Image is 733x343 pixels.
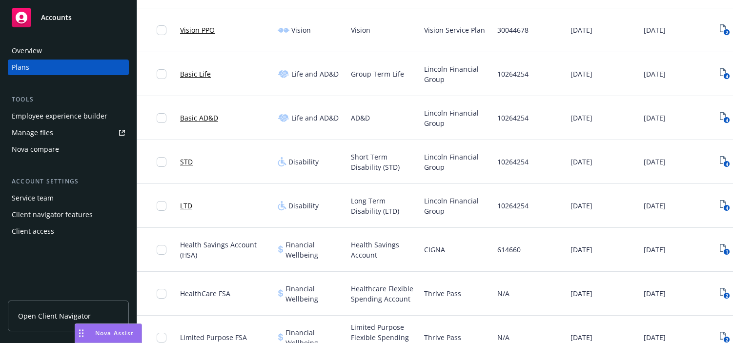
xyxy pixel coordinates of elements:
span: Life and AD&D [291,69,339,79]
span: Lincoln Financial Group [424,108,489,128]
div: Client access [12,223,54,239]
span: Group Term Life [351,69,404,79]
a: LTD [180,201,192,211]
span: [DATE] [644,201,666,211]
span: Accounts [41,14,72,21]
input: Toggle Row Selected [157,289,166,299]
text: 4 [725,205,728,211]
input: Toggle Row Selected [157,245,166,255]
span: 30044678 [497,25,529,35]
span: Short Term Disability (STD) [351,152,416,172]
text: 4 [725,161,728,167]
span: [DATE] [570,113,592,123]
button: Nova Assist [75,323,142,343]
span: Financial Wellbeing [285,283,343,304]
a: View Plan Documents [717,198,733,214]
span: Long Term Disability (LTD) [351,196,416,216]
span: [DATE] [644,157,666,167]
a: View Plan Documents [717,286,733,302]
span: [DATE] [570,69,592,79]
span: AD&D [351,113,370,123]
span: Life and AD&D [291,113,339,123]
div: Employee experience builder [12,108,107,124]
span: [DATE] [644,25,666,35]
div: Overview [12,43,42,59]
span: [DATE] [570,244,592,255]
span: [DATE] [644,113,666,123]
div: Account settings [8,177,129,186]
span: Limited Purpose FSA [180,332,247,343]
a: Vision PPO [180,25,215,35]
span: Lincoln Financial Group [424,64,489,84]
span: [DATE] [644,244,666,255]
a: Basic AD&D [180,113,218,123]
input: Toggle Row Selected [157,201,166,211]
span: N/A [497,288,509,299]
a: View Plan Documents [717,110,733,126]
span: Vision [291,25,311,35]
span: [DATE] [644,332,666,343]
div: Service team [12,190,54,206]
a: Client access [8,223,129,239]
span: Thrive Pass [424,332,461,343]
span: HealthCare FSA [180,288,230,299]
span: Financial Wellbeing [285,240,343,260]
input: Toggle Row Selected [157,113,166,123]
span: Lincoln Financial Group [424,196,489,216]
span: 10264254 [497,157,529,167]
text: 1 [725,249,728,255]
input: Toggle Row Selected [157,333,166,343]
a: View Plan Documents [717,22,733,38]
div: Plans [12,60,29,75]
span: Health Savings Account [351,240,416,260]
input: Toggle Row Selected [157,25,166,35]
span: Disability [288,201,319,211]
span: [DATE] [570,201,592,211]
a: View Plan Documents [717,66,733,82]
div: Manage files [12,125,53,141]
span: [DATE] [644,288,666,299]
span: 614660 [497,244,521,255]
a: Manage files [8,125,129,141]
span: Thrive Pass [424,288,461,299]
span: 10264254 [497,201,529,211]
span: 10264254 [497,113,529,123]
a: Employee experience builder [8,108,129,124]
span: Lincoln Financial Group [424,152,489,172]
span: [DATE] [570,288,592,299]
a: Accounts [8,4,129,31]
span: 10264254 [497,69,529,79]
a: View Plan Documents [717,242,733,258]
span: Health Savings Account (HSA) [180,240,270,260]
a: Overview [8,43,129,59]
input: Toggle Row Selected [157,69,166,79]
a: Basic Life [180,69,211,79]
a: View Plan Documents [717,154,733,170]
span: [DATE] [644,69,666,79]
span: Healthcare Flexible Spending Account [351,283,416,304]
span: Nova Assist [95,329,134,337]
div: Client navigator features [12,207,93,222]
text: 4 [725,73,728,80]
span: [DATE] [570,25,592,35]
span: Open Client Navigator [18,311,91,321]
div: Drag to move [75,324,87,343]
text: 2 [725,29,728,36]
span: N/A [497,332,509,343]
text: 2 [725,337,728,343]
a: Service team [8,190,129,206]
div: Nova compare [12,141,59,157]
span: Vision [351,25,370,35]
text: 2 [725,293,728,299]
span: [DATE] [570,332,592,343]
a: STD [180,157,193,167]
span: Disability [288,157,319,167]
a: Client navigator features [8,207,129,222]
text: 4 [725,117,728,123]
a: Nova compare [8,141,129,157]
span: [DATE] [570,157,592,167]
div: Tools [8,95,129,104]
a: Plans [8,60,129,75]
span: Vision Service Plan [424,25,485,35]
input: Toggle Row Selected [157,157,166,167]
